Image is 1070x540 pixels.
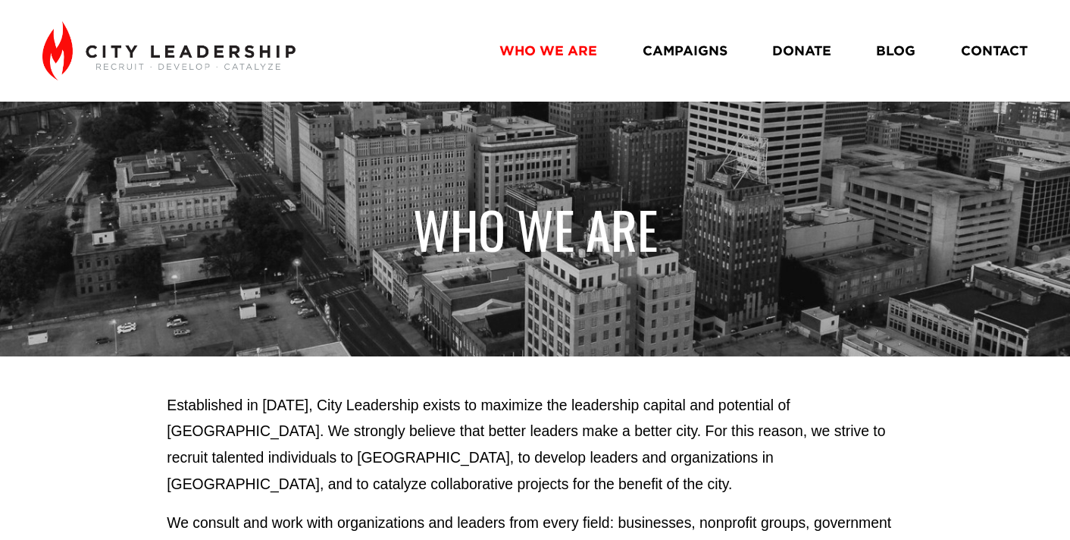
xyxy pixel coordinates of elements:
a: CONTACT [961,38,1028,64]
img: City Leadership - Recruit. Develop. Catalyze. [42,21,295,80]
a: CAMPAIGNS [643,38,727,64]
h1: WHO WE ARE [167,198,903,260]
a: BLOG [876,38,915,64]
a: DONATE [772,38,831,64]
a: WHO WE ARE [499,38,597,64]
p: Established in [DATE], City Leadership exists to maximize the leadership capital and potential of... [167,392,903,498]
